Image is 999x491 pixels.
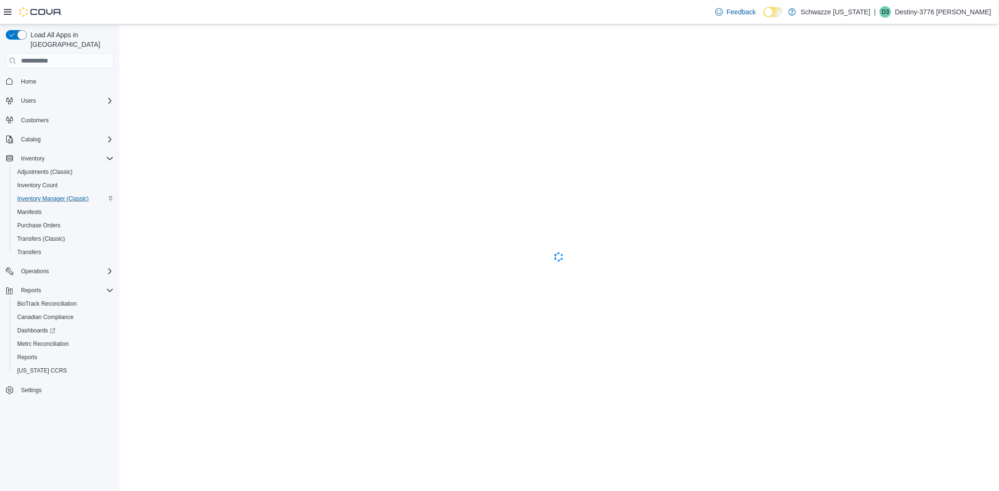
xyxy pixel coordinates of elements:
span: Manifests [17,208,42,216]
button: Inventory Count [10,179,117,192]
span: Inventory Manager (Classic) [13,193,114,204]
button: Reports [10,351,117,364]
button: Adjustments (Classic) [10,165,117,179]
span: Adjustments (Classic) [13,166,114,178]
span: Canadian Compliance [13,311,114,323]
span: Home [21,78,36,85]
button: [US_STATE] CCRS [10,364,117,377]
button: Catalog [2,133,117,146]
button: Home [2,74,117,88]
a: Purchase Orders [13,220,64,231]
button: Settings [2,383,117,397]
span: Transfers (Classic) [17,235,65,243]
span: Dashboards [17,327,55,334]
a: [US_STATE] CCRS [13,365,71,376]
button: Reports [17,285,45,296]
span: Customers [17,114,114,126]
span: Users [17,95,114,107]
span: Customers [21,117,49,124]
span: Transfers [17,248,41,256]
span: Feedback [727,7,756,17]
span: Inventory Count [17,181,58,189]
span: Purchase Orders [13,220,114,231]
span: Transfers [13,246,114,258]
span: Reports [17,285,114,296]
span: Catalog [17,134,114,145]
span: Dashboards [13,325,114,336]
span: Manifests [13,206,114,218]
span: [US_STATE] CCRS [17,367,67,374]
span: Canadian Compliance [17,313,74,321]
span: Metrc Reconciliation [17,340,69,348]
span: Inventory [17,153,114,164]
button: Operations [17,266,53,277]
a: Inventory Count [13,180,62,191]
button: Customers [2,113,117,127]
span: Purchase Orders [17,222,61,229]
span: Operations [21,267,49,275]
span: BioTrack Reconciliation [13,298,114,310]
p: Destiny-3776 [PERSON_NAME] [895,6,991,18]
span: Transfers (Classic) [13,233,114,245]
span: D3 [882,6,889,18]
button: BioTrack Reconciliation [10,297,117,310]
span: Operations [17,266,114,277]
span: Users [21,97,36,105]
a: Settings [17,384,45,396]
input: Dark Mode [764,7,784,17]
a: Metrc Reconciliation [13,338,73,350]
a: Home [17,76,40,87]
button: Operations [2,265,117,278]
a: Inventory Manager (Classic) [13,193,93,204]
span: Inventory [21,155,44,162]
p: Schwazze [US_STATE] [801,6,871,18]
button: Reports [2,284,117,297]
img: Cova [19,7,62,17]
button: Users [2,94,117,107]
a: Transfers [13,246,45,258]
a: Dashboards [13,325,59,336]
span: Metrc Reconciliation [13,338,114,350]
nav: Complex example [6,70,114,422]
span: Reports [13,352,114,363]
span: Inventory Count [13,180,114,191]
button: Catalog [17,134,44,145]
button: Transfers (Classic) [10,232,117,245]
span: Home [17,75,114,87]
button: Inventory [2,152,117,165]
a: Adjustments (Classic) [13,166,76,178]
span: Inventory Manager (Classic) [17,195,89,203]
p: | [874,6,876,18]
span: Settings [21,386,42,394]
a: Canadian Compliance [13,311,77,323]
a: Dashboards [10,324,117,337]
span: Settings [17,384,114,396]
button: Purchase Orders [10,219,117,232]
span: BioTrack Reconciliation [17,300,77,308]
div: Destiny-3776 Herrera [880,6,891,18]
button: Metrc Reconciliation [10,337,117,351]
button: Manifests [10,205,117,219]
a: Reports [13,352,41,363]
a: Feedback [712,2,760,21]
button: Inventory [17,153,48,164]
button: Transfers [10,245,117,259]
span: Reports [21,287,41,294]
button: Inventory Manager (Classic) [10,192,117,205]
a: BioTrack Reconciliation [13,298,81,310]
a: Transfers (Classic) [13,233,69,245]
a: Customers [17,115,53,126]
span: Reports [17,353,37,361]
a: Manifests [13,206,45,218]
span: Load All Apps in [GEOGRAPHIC_DATA] [27,30,114,49]
span: Washington CCRS [13,365,114,376]
span: Catalog [21,136,41,143]
span: Adjustments (Classic) [17,168,73,176]
button: Canadian Compliance [10,310,117,324]
button: Users [17,95,40,107]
